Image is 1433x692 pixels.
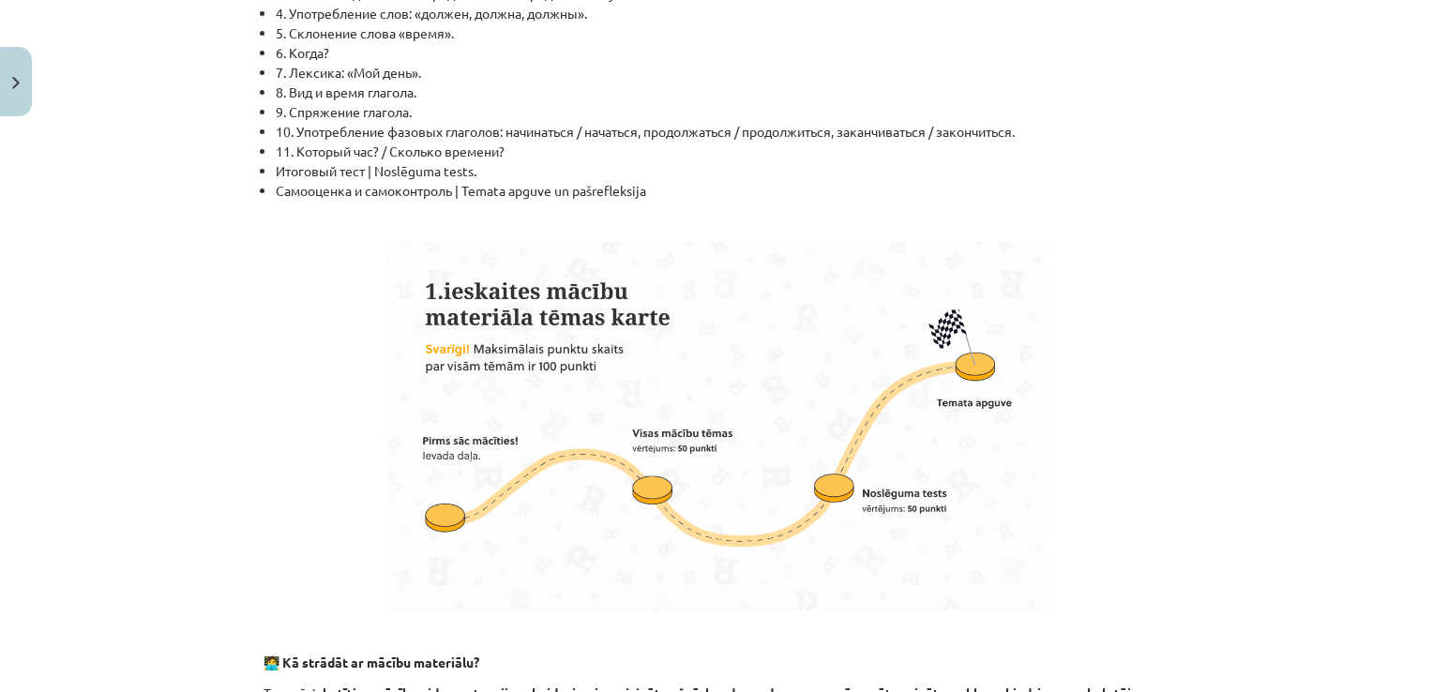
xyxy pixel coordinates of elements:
li: 11. Который час? / Сколько времени? [276,142,1169,161]
li: 7. Лексика: «Мой день». [276,63,1169,83]
li: 10. Употребление фазовых глаголов: начинаться / начаться, продолжаться / продолжиться, заканчиват... [276,122,1169,142]
li: 9. Спряжение глагола. [276,102,1169,122]
img: icon-close-lesson-0947bae3869378f0d4975bcd49f059093ad1ed9edebbc8119c70593378902aed.svg [12,77,20,89]
li: 6. Когда? [276,43,1169,63]
li: 5. Склонение слова «время». [276,23,1169,43]
li: 8. Вид и время глагола. [276,83,1169,102]
strong: 🧑‍💻 Kā strādāt ar mācību materiālu? [264,654,479,670]
li: Самооценка и самоконтроль | Temata apguve un pašrefleksija [276,181,1169,201]
li: 4. Употребление слов: «должен, должна, должны». [276,4,1169,23]
li: Итоговый тест | Noslēguma tests. [276,161,1169,181]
